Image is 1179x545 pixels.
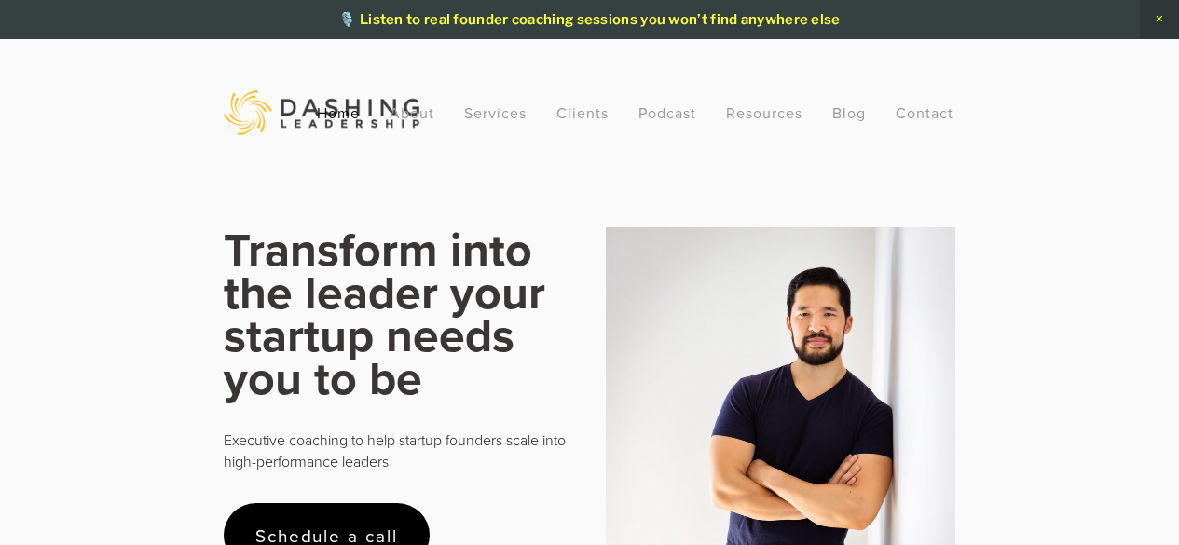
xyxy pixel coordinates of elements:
a: Contact [896,96,953,129]
a: Podcast [638,96,696,129]
p: Executive coaching to help startup founders scale into high-performance leaders [224,429,574,471]
a: Resources [726,102,802,123]
a: Clients [556,96,609,129]
a: About [390,96,434,129]
strong: Transform into the leader your startup needs you to be [224,215,557,411]
a: Services [464,96,527,129]
a: Home [317,96,360,129]
a: Blog [832,96,866,129]
img: Dashing Leadership [224,90,419,135]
